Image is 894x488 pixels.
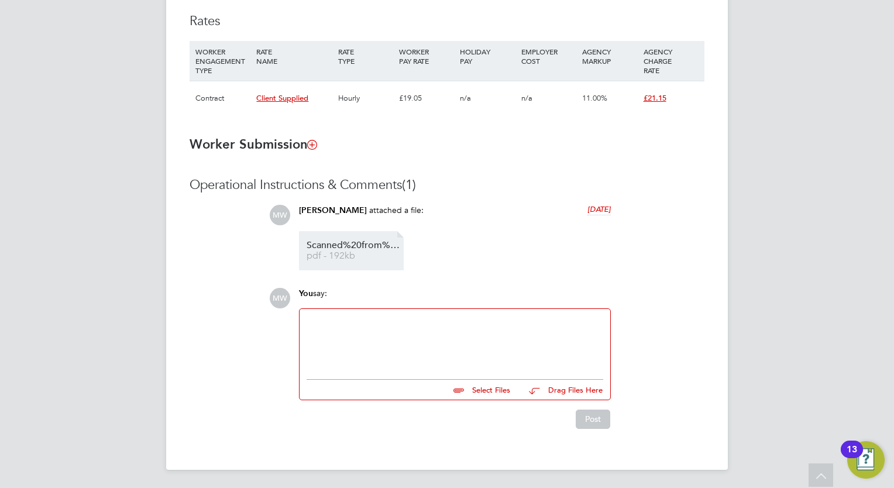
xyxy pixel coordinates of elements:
[576,410,610,428] button: Post
[190,136,317,152] b: Worker Submission
[299,288,313,298] span: You
[190,177,704,194] h3: Operational Instructions & Comments
[256,93,308,103] span: Client Supplied
[847,441,885,479] button: Open Resource Center, 13 new notifications
[644,93,666,103] span: £21.15
[396,81,457,115] div: £19.05
[582,93,607,103] span: 11.00%
[369,205,424,215] span: attached a file:
[402,177,416,193] span: (1)
[521,93,532,103] span: n/a
[192,81,253,115] div: Contract
[579,41,640,71] div: AGENCY MARKUP
[396,41,457,71] div: WORKER PAY RATE
[299,205,367,215] span: [PERSON_NAME]
[520,378,603,403] button: Drag Files Here
[270,288,290,308] span: MW
[253,41,335,71] div: RATE NAME
[457,41,518,71] div: HOLIDAY PAY
[460,93,471,103] span: n/a
[190,13,704,30] h3: Rates
[307,252,400,260] span: pdf - 192kb
[307,241,400,250] span: Scanned%20from%20a%20Xerox%20Multifunction%20Printer
[299,288,611,308] div: say:
[641,41,702,81] div: AGENCY CHARGE RATE
[335,41,396,71] div: RATE TYPE
[307,241,400,260] a: Scanned%20from%20a%20Xerox%20Multifunction%20Printer pdf - 192kb
[335,81,396,115] div: Hourly
[587,204,611,214] span: [DATE]
[518,41,579,71] div: EMPLOYER COST
[192,41,253,81] div: WORKER ENGAGEMENT TYPE
[847,449,857,465] div: 13
[270,205,290,225] span: MW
